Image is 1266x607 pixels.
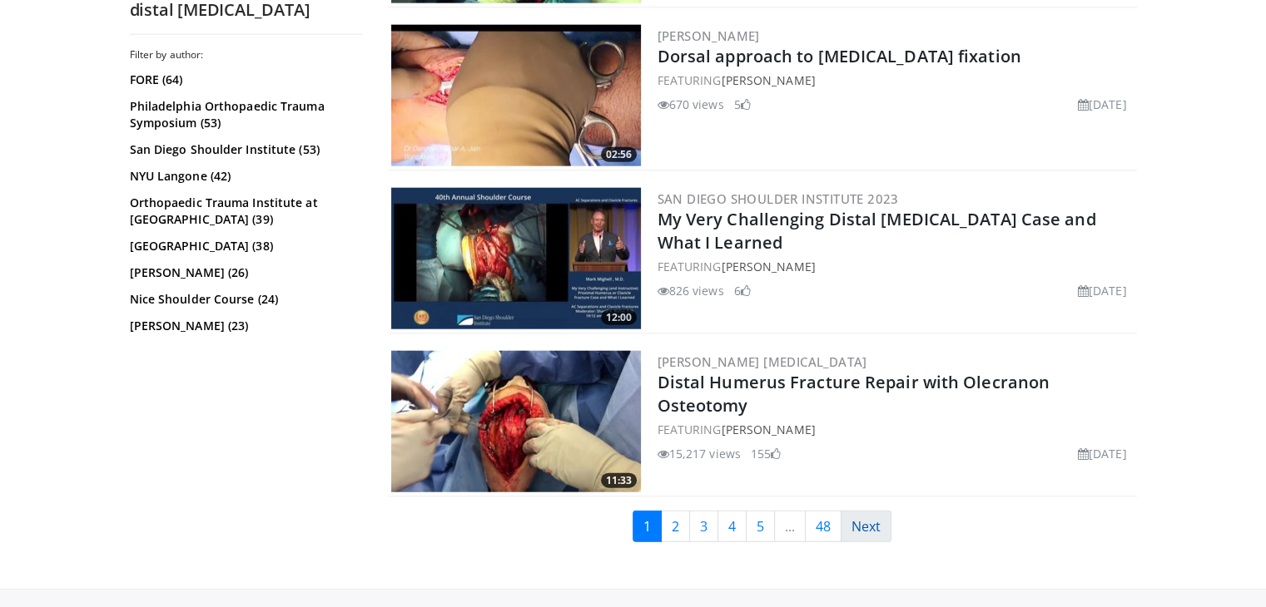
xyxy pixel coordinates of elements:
span: 12:00 [601,310,637,325]
a: FORE (64) [130,72,359,88]
a: [PERSON_NAME] (23) [130,318,359,334]
span: 11:33 [601,473,637,488]
a: 11:33 [391,351,641,492]
a: 4 [717,511,747,542]
a: [PERSON_NAME] [721,72,815,88]
a: San Diego Shoulder Institute 2023 [658,190,899,207]
a: San Diego Shoulder Institute (53) [130,141,359,158]
li: 670 views [658,96,724,113]
a: 02:56 [391,25,641,166]
a: 5 [746,511,775,542]
a: [GEOGRAPHIC_DATA] (38) [130,238,359,254]
a: [PERSON_NAME] (26) [130,264,359,281]
a: 3 [689,511,718,542]
div: FEATURING [658,258,1134,275]
a: 12:00 [391,188,641,329]
li: [DATE] [1078,282,1127,299]
a: [PERSON_NAME] [658,27,760,44]
span: 02:56 [601,147,637,162]
div: FEATURING [658,421,1134,438]
li: 826 views [658,282,724,299]
img: 738bea9e-757a-4a6b-bc66-86b84b3d7c26.300x170_q85_crop-smart_upscale.jpg [391,188,641,329]
a: 2 [661,511,690,542]
a: My Very Challenging Distal [MEDICAL_DATA] Case and What I Learned [658,208,1096,254]
img: 96ff3178-9bc5-44d7-83c1-7bb6291c9b10.300x170_q85_crop-smart_upscale.jpg [391,351,641,492]
a: Dorsal approach to [MEDICAL_DATA] fixation [658,45,1021,67]
li: 155 [751,445,781,462]
li: 15,217 views [658,445,741,462]
a: [PERSON_NAME] [721,422,815,437]
h3: Filter by author: [130,48,363,62]
a: Philadelphia Orthopaedic Trauma Symposium (53) [130,98,359,131]
div: FEATURING [658,72,1134,89]
a: NYU Langone (42) [130,168,359,185]
img: 44ea742f-4847-4f07-853f-8a642545db05.300x170_q85_crop-smart_upscale.jpg [391,25,641,166]
li: 6 [734,282,751,299]
li: [DATE] [1078,445,1127,462]
a: [PERSON_NAME] [MEDICAL_DATA] [658,353,867,370]
a: [PERSON_NAME] [721,259,815,274]
a: Next [841,511,891,542]
a: 48 [805,511,842,542]
a: 1 [633,511,662,542]
li: [DATE] [1078,96,1127,113]
a: Orthopaedic Trauma Institute at [GEOGRAPHIC_DATA] (39) [130,195,359,228]
nav: Search results pages [388,511,1137,542]
a: Distal Humerus Fracture Repair with Olecranon Osteotomy [658,371,1050,417]
li: 5 [734,96,751,113]
a: Nice Shoulder Course (24) [130,291,359,308]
